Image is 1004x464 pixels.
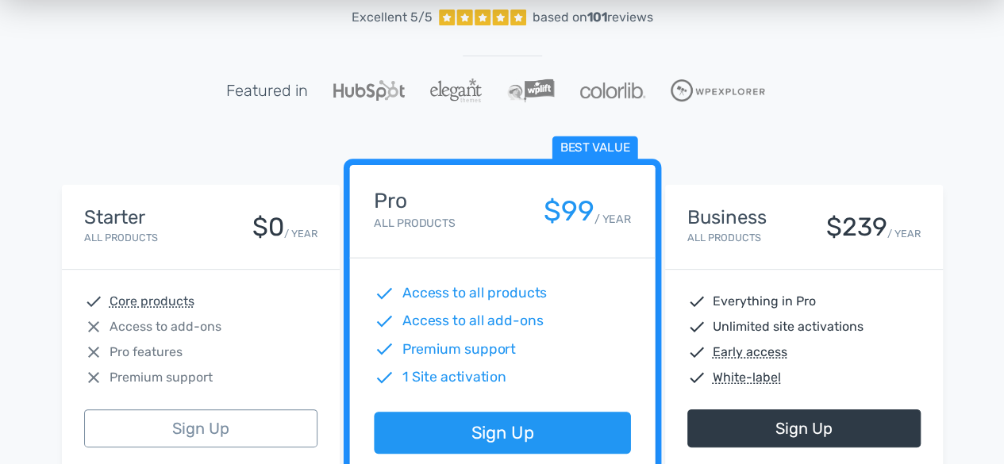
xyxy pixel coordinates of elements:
span: check [687,343,706,362]
span: Pro features [110,343,183,362]
span: Best value [552,136,637,161]
span: 1 Site activation [402,366,506,387]
span: close [84,317,103,336]
h5: Featured in [226,82,308,99]
span: check [687,292,706,311]
h4: Pro [374,190,455,213]
abbr: White-label [713,368,781,387]
a: Sign Up [84,409,317,447]
span: check [687,317,706,336]
a: Excellent 5/5 based on101reviews [62,2,943,33]
span: Access to all add-ons [402,311,543,332]
span: check [84,292,103,311]
small: All Products [84,232,158,244]
img: WPExplorer [671,79,765,102]
small: All Products [374,217,455,230]
span: Premium support [402,339,515,359]
div: based on reviews [533,8,653,27]
img: Colorlib [580,82,645,98]
img: Hubspot [333,80,405,101]
span: Unlimited site activations [713,317,864,336]
div: $239 [826,213,887,241]
abbr: Core products [110,292,194,311]
span: check [374,339,394,359]
img: ElegantThemes [430,79,482,102]
small: / YEAR [594,210,630,227]
span: check [374,366,394,387]
span: check [374,283,394,304]
small: / YEAR [887,226,921,241]
small: All Products [687,232,761,244]
span: close [84,368,103,387]
small: / YEAR [284,226,317,241]
h4: Starter [84,207,158,228]
span: check [374,311,394,332]
abbr: Early access [713,343,787,362]
span: Access to add-ons [110,317,221,336]
a: Sign Up [687,409,921,447]
h4: Business [687,207,767,228]
a: Sign Up [374,412,630,454]
span: Excellent 5/5 [352,8,433,27]
div: $99 [543,196,594,227]
img: WPLift [507,79,554,102]
strong: 101 [587,10,607,25]
span: Everything in Pro [713,292,816,311]
span: close [84,343,103,362]
span: Premium support [110,368,213,387]
div: $0 [252,213,284,241]
span: Access to all products [402,283,547,304]
span: check [687,368,706,387]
